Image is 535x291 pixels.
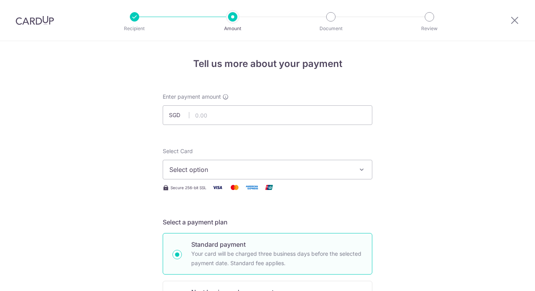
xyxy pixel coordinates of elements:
[191,240,363,249] p: Standard payment
[163,148,193,154] span: translation missing: en.payables.payment_networks.credit_card.summary.labels.select_card
[400,25,458,33] p: Review
[227,183,242,192] img: Mastercard
[210,183,225,192] img: Visa
[191,249,363,268] p: Your card will be charged three business days before the selected payment date. Standard fee appl...
[163,160,372,179] button: Select option
[485,268,527,287] iframe: Opens a widget where you can find more information
[169,165,352,174] span: Select option
[244,183,260,192] img: American Express
[261,183,277,192] img: Union Pay
[163,57,372,71] h4: Tell us more about your payment
[171,184,206,191] span: Secure 256-bit SSL
[163,105,372,125] input: 0.00
[16,16,54,25] img: CardUp
[106,25,163,33] p: Recipient
[204,25,262,33] p: Amount
[302,25,360,33] p: Document
[163,217,372,227] h5: Select a payment plan
[169,111,189,119] span: SGD
[163,93,221,101] span: Enter payment amount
